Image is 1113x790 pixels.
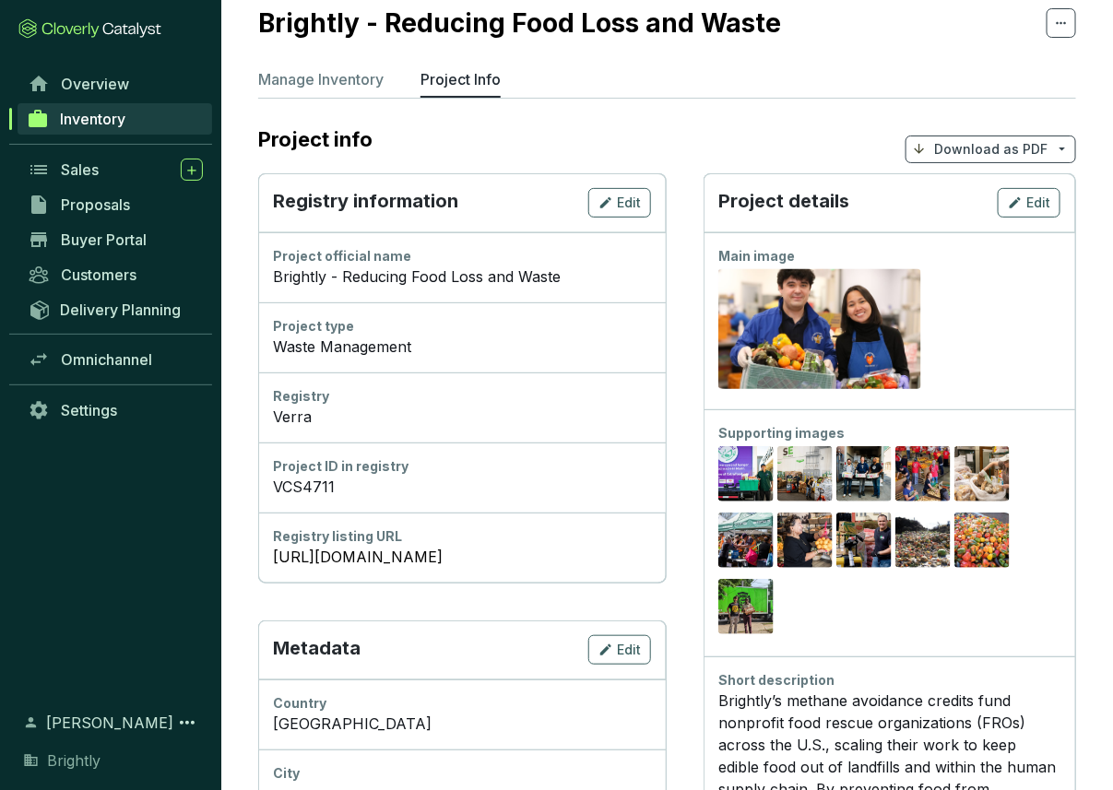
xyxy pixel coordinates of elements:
a: Inventory [18,103,212,135]
a: Proposals [18,189,212,220]
div: City [273,764,651,783]
a: Delivery Planning [18,294,212,324]
h2: Brightly - Reducing Food Loss and Waste [258,4,781,42]
div: Country [273,694,651,713]
div: Supporting images [718,424,1060,442]
div: VCS4711 [273,476,651,498]
span: [PERSON_NAME] [46,712,173,734]
div: Registry listing URL [273,527,651,546]
div: [GEOGRAPHIC_DATA] [273,713,651,735]
span: Inventory [60,110,125,128]
a: Customers [18,259,212,290]
a: [URL][DOMAIN_NAME] [273,546,651,568]
span: Brightly [47,749,101,772]
span: Buyer Portal [61,230,147,249]
button: Edit [588,635,651,665]
div: Project official name [273,247,651,265]
span: Edit [617,194,641,212]
div: Registry [273,387,651,406]
span: Settings [61,401,117,419]
div: Verra [273,406,651,428]
h2: Project info [258,127,391,151]
div: Project ID in registry [273,457,651,476]
p: Metadata [273,635,361,665]
a: Buyer Portal [18,224,212,255]
span: Proposals [61,195,130,214]
span: Edit [617,641,641,659]
span: Delivery Planning [60,301,181,319]
p: Manage Inventory [258,68,384,90]
div: Project type [273,317,651,336]
div: Brightly - Reducing Food Loss and Waste [273,265,651,288]
a: Omnichannel [18,344,212,375]
div: Main image [718,247,1060,265]
button: Edit [998,188,1060,218]
span: Sales [61,160,99,179]
div: Short description [718,671,1060,690]
span: Edit [1026,194,1050,212]
span: Overview [61,75,129,93]
div: Waste Management [273,336,651,358]
a: Overview [18,68,212,100]
span: Omnichannel [61,350,152,369]
a: Sales [18,154,212,185]
p: Registry information [273,188,458,218]
p: Download as PDF [934,140,1048,159]
button: Edit [588,188,651,218]
p: Project Info [420,68,501,90]
a: Settings [18,395,212,426]
p: Project details [718,188,849,218]
span: Customers [61,265,136,284]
